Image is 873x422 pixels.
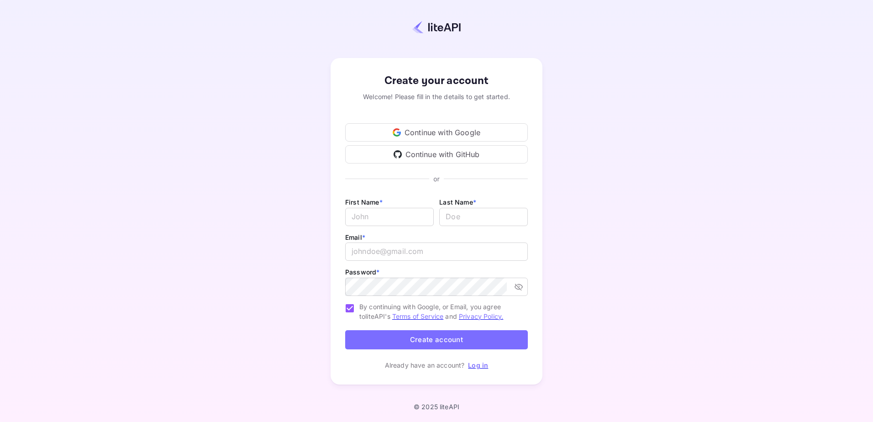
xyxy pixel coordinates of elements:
[468,361,488,369] a: Log in
[392,312,443,320] a: Terms of Service
[439,198,476,206] label: Last Name
[412,21,461,34] img: liteapi
[345,233,365,241] label: Email
[459,312,503,320] a: Privacy Policy.
[345,243,528,261] input: johndoe@gmail.com
[510,279,527,295] button: toggle password visibility
[345,123,528,142] div: Continue with Google
[345,268,379,276] label: Password
[345,198,383,206] label: First Name
[345,145,528,164] div: Continue with GitHub
[359,302,521,321] span: By continuing with Google, or Email, you agree to liteAPI's and
[345,73,528,89] div: Create your account
[414,403,459,411] p: © 2025 liteAPI
[345,92,528,101] div: Welcome! Please fill in the details to get started.
[439,208,528,226] input: Doe
[385,360,465,370] p: Already have an account?
[345,330,528,350] button: Create account
[345,208,434,226] input: John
